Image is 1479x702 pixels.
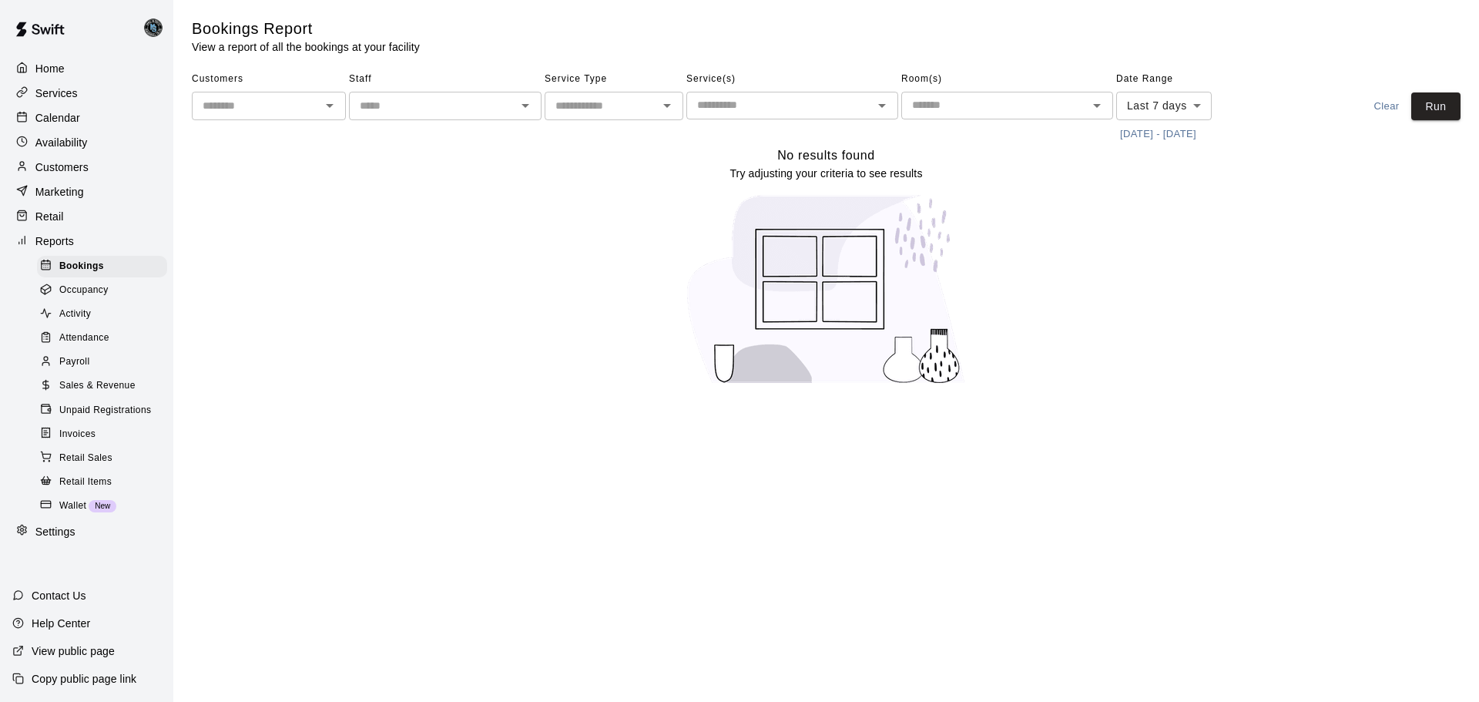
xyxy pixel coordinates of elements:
p: Calendar [35,110,80,126]
span: Room(s) [901,67,1113,92]
a: Occupancy [37,278,173,302]
img: No results found [672,181,981,398]
span: Retail Items [59,475,112,490]
a: Sales & Revenue [37,375,173,398]
a: Customers [12,156,161,179]
p: View public page [32,643,115,659]
p: Copy public page link [32,671,136,687]
span: Activity [59,307,91,322]
p: Retail [35,209,64,224]
p: Help Center [32,616,90,631]
span: Retail Sales [59,451,112,466]
button: [DATE] - [DATE] [1116,123,1200,146]
button: Clear [1362,92,1411,121]
span: Date Range [1116,67,1251,92]
h5: Bookings Report [192,18,420,39]
div: Activity [37,304,167,325]
a: Availability [12,131,161,154]
p: Try adjusting your criteria to see results [729,166,922,181]
p: Availability [35,135,88,150]
span: Bookings [59,259,104,274]
a: Settings [12,520,161,543]
a: Reports [12,230,161,253]
p: Marketing [35,184,84,200]
a: Calendar [12,106,161,129]
a: Marketing [12,180,161,203]
button: Open [656,95,678,116]
a: Bookings [37,254,173,278]
div: Retail Sales [37,448,167,469]
p: Contact Us [32,588,86,603]
a: Attendance [37,327,173,351]
p: Services [35,86,78,101]
a: Retail [12,205,161,228]
a: Unpaid Registrations [37,398,173,422]
div: Unpaid Registrations [37,400,167,422]
div: Danny Lake [141,12,173,43]
button: Open [515,95,536,116]
div: Occupancy [37,280,167,301]
span: New [89,502,116,510]
h6: No results found [777,146,875,166]
span: Unpaid Registrations [59,403,151,418]
a: Services [12,82,161,105]
div: Attendance [37,327,167,349]
span: Sales & Revenue [59,378,136,394]
div: Bookings [37,256,167,277]
div: Sales & Revenue [37,375,167,397]
span: Invoices [59,427,96,442]
a: Home [12,57,161,80]
a: Invoices [37,422,173,446]
p: Home [35,61,65,76]
div: Invoices [37,424,167,445]
span: Customers [192,67,346,92]
div: WalletNew [37,495,167,517]
span: Staff [349,67,542,92]
span: Service(s) [686,67,898,92]
button: Open [871,95,893,116]
img: Danny Lake [144,18,163,37]
span: Occupancy [59,283,109,298]
button: Run [1411,92,1461,121]
div: Retail Items [37,472,167,493]
span: Payroll [59,354,89,370]
a: Retail Items [37,470,173,494]
a: Activity [37,303,173,327]
button: Open [1086,95,1108,116]
button: Open [319,95,340,116]
p: View a report of all the bookings at your facility [192,39,420,55]
p: Customers [35,160,89,175]
a: WalletNew [37,494,173,518]
a: Retail Sales [37,446,173,470]
div: Payroll [37,351,167,373]
span: Service Type [545,67,683,92]
div: Last 7 days [1116,92,1212,120]
a: Payroll [37,351,173,375]
span: Wallet [59,499,86,514]
p: Reports [35,233,74,249]
p: Settings [35,524,75,539]
span: Attendance [59,331,109,346]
